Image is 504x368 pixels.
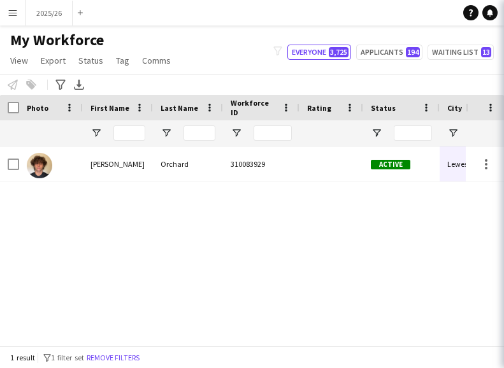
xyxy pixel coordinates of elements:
[36,52,71,69] a: Export
[41,55,66,66] span: Export
[10,31,104,50] span: My Workforce
[10,55,28,66] span: View
[287,45,351,60] button: Everyone3,725
[356,45,422,60] button: Applicants194
[231,127,242,139] button: Open Filter Menu
[113,125,145,141] input: First Name Filter Input
[116,55,129,66] span: Tag
[71,77,87,92] app-action-btn: Export XLSX
[53,77,68,92] app-action-btn: Advanced filters
[254,125,292,141] input: Workforce ID Filter Input
[90,127,102,139] button: Open Filter Menu
[329,47,349,57] span: 3,725
[84,351,142,365] button: Remove filters
[428,45,494,60] button: Waiting list13
[394,125,432,141] input: Status Filter Input
[481,47,491,57] span: 13
[371,127,382,139] button: Open Filter Menu
[447,103,462,113] span: City
[371,160,410,169] span: Active
[447,127,459,139] button: Open Filter Menu
[90,103,129,113] span: First Name
[78,55,103,66] span: Status
[111,52,134,69] a: Tag
[26,1,73,25] button: 2025/26
[27,103,48,113] span: Photo
[137,52,176,69] a: Comms
[307,103,331,113] span: Rating
[223,146,299,181] div: 310083929
[161,103,198,113] span: Last Name
[184,125,215,141] input: Last Name Filter Input
[153,146,223,181] div: Orchard
[371,103,396,113] span: Status
[406,47,420,57] span: 194
[142,55,171,66] span: Comms
[51,353,84,362] span: 1 filter set
[5,52,33,69] a: View
[27,153,52,178] img: James Orchard
[83,146,153,181] div: [PERSON_NAME]
[73,52,108,69] a: Status
[231,98,277,117] span: Workforce ID
[161,127,172,139] button: Open Filter Menu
